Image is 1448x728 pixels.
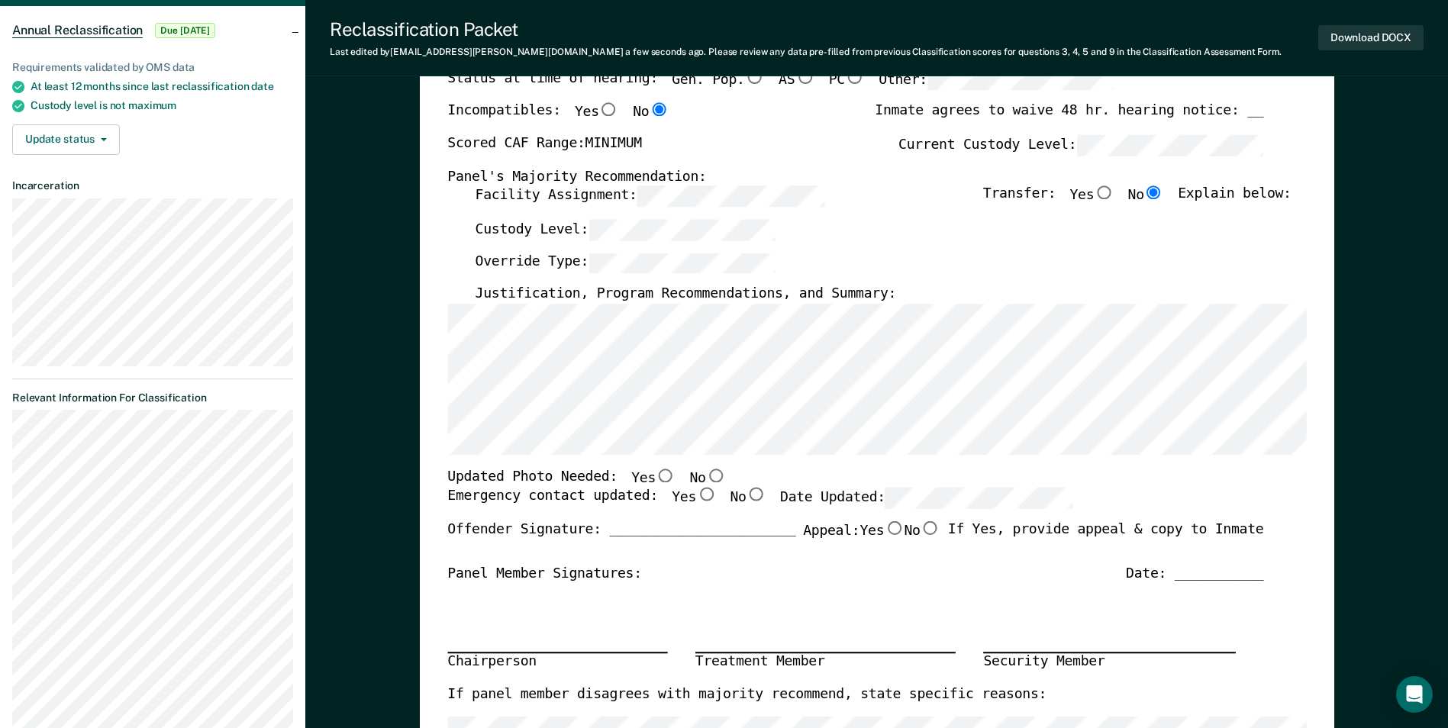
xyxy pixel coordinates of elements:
div: Inmate agrees to waive 48 hr. hearing notice: __ [875,103,1263,135]
div: Treatment Member [695,652,956,672]
div: Open Intercom Messenger [1396,676,1433,713]
input: Yes [884,521,904,535]
label: No [633,103,669,123]
div: Chairperson [447,652,667,672]
input: No [1144,186,1164,200]
div: Security Member [983,652,1236,672]
label: Scored CAF Range: MINIMUM [447,135,642,156]
label: Yes [575,103,619,123]
label: Current Custody Level: [898,135,1263,156]
label: Override Type: [475,253,776,273]
input: AS [795,70,814,84]
label: Appeal: [803,521,940,553]
div: Date: ___________ [1126,565,1263,584]
input: Date Updated: [885,488,1072,509]
label: Date Updated: [780,488,1072,509]
label: PC [828,70,864,91]
dt: Relevant Information For Classification [12,391,293,404]
input: Custody Level: [589,220,776,240]
label: Yes [1069,186,1114,207]
label: If panel member disagrees with majority recommend, state specific reasons: [447,686,1046,704]
label: Custody Level: [475,220,776,240]
span: Annual Reclassification [12,23,143,38]
label: Yes [672,488,716,509]
div: Updated Photo Needed: [447,469,726,488]
div: At least 12 months since last reclassification [31,80,293,93]
label: Other: [879,70,1114,91]
input: No [649,103,669,117]
div: Incompatibles: [447,103,669,135]
input: PC [845,70,865,84]
input: No [746,488,766,502]
div: Panel Member Signatures: [447,565,642,584]
div: Offender Signature: _______________________ If Yes, provide appeal & copy to Inmate [447,521,1263,565]
label: Yes [631,469,676,488]
input: Yes [696,488,716,502]
input: Override Type: [589,253,776,273]
span: maximum [128,99,176,111]
button: Download DOCX [1318,25,1424,50]
div: Last edited by [EMAIL_ADDRESS][PERSON_NAME][DOMAIN_NAME] . Please review any data pre-filled from... [330,47,1282,57]
input: Gen. Pop. [744,70,764,84]
label: AS [779,70,814,91]
button: Update status [12,124,120,155]
div: Panel's Majority Recommendation: [447,168,1263,186]
label: Facility Assignment: [475,186,824,207]
input: Yes [1094,186,1114,200]
div: Custody level is not [31,99,293,112]
div: Status at time of hearing: [447,70,1114,104]
span: a few seconds ago [625,47,704,57]
label: Yes [859,521,904,541]
label: Justification, Program Recommendations, and Summary: [475,286,896,304]
input: Facility Assignment: [637,186,824,207]
div: Reclassification Packet [330,18,1282,40]
label: No [904,521,940,541]
div: Requirements validated by OMS data [12,61,293,74]
div: Emergency contact updated: [447,488,1072,522]
div: Transfer: Explain below: [983,186,1292,220]
label: No [689,469,725,488]
label: No [1127,186,1163,207]
input: Yes [598,103,618,117]
label: No [730,488,766,509]
input: No [920,521,940,535]
label: Gen. Pop. [672,70,765,91]
input: Current Custody Level: [1076,135,1263,156]
span: Due [DATE] [155,23,215,38]
input: No [705,469,725,482]
dt: Incarceration [12,179,293,192]
input: Yes [656,469,676,482]
input: Other: [927,70,1114,91]
span: date [251,80,273,92]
